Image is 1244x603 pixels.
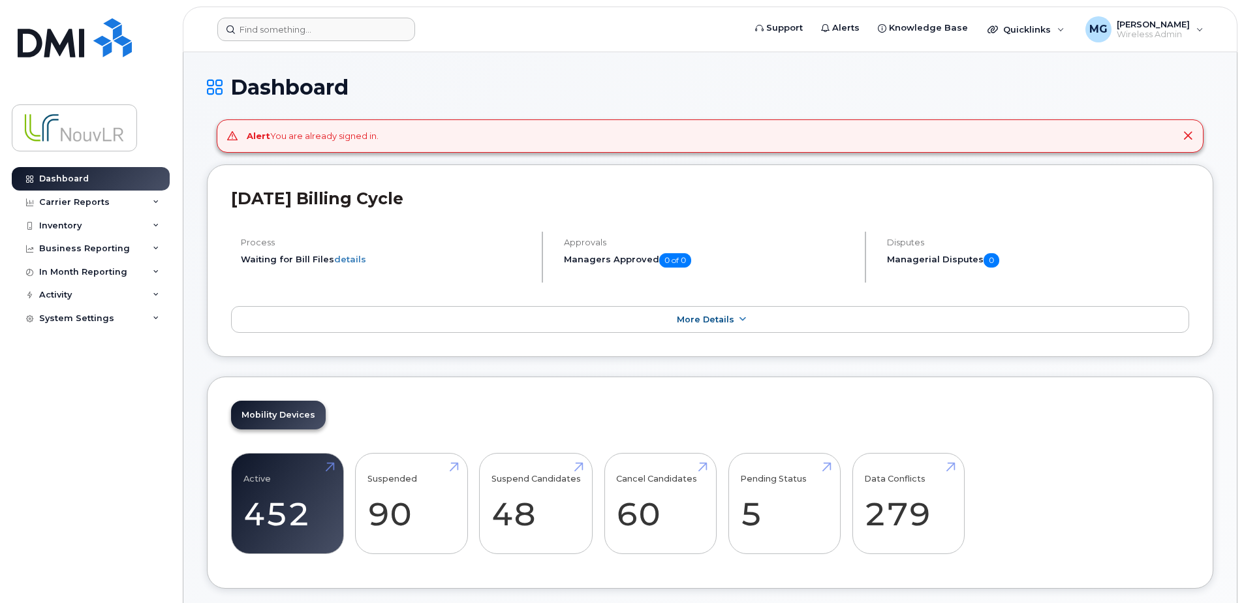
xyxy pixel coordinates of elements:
a: Pending Status 5 [740,461,828,547]
strong: Alert [247,131,270,141]
div: You are already signed in. [247,130,379,142]
a: Suspended 90 [367,461,456,547]
h1: Dashboard [207,76,1213,99]
h5: Managerial Disputes [887,253,1189,268]
li: Waiting for Bill Files [241,253,531,266]
h5: Managers Approved [564,253,854,268]
a: Suspend Candidates 48 [491,461,581,547]
h4: Approvals [564,238,854,247]
a: Active 452 [243,461,332,547]
h4: Disputes [887,238,1189,247]
h2: [DATE] Billing Cycle [231,189,1189,208]
a: Cancel Candidates 60 [616,461,704,547]
span: More Details [677,315,734,324]
span: 0 [984,253,999,268]
a: details [334,254,366,264]
a: Mobility Devices [231,401,326,429]
a: Data Conflicts 279 [864,461,952,547]
h4: Process [241,238,531,247]
span: 0 of 0 [659,253,691,268]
